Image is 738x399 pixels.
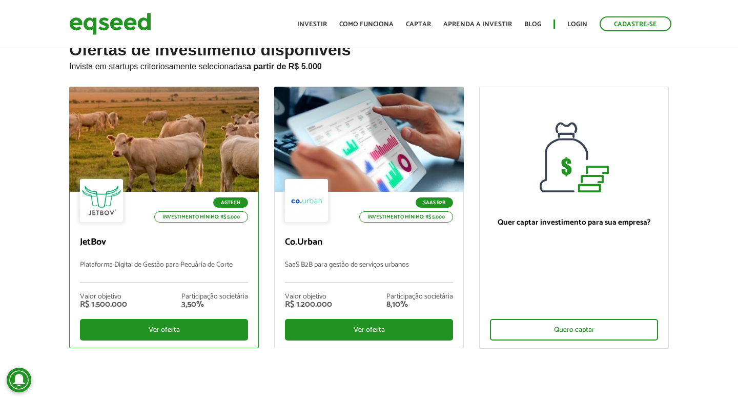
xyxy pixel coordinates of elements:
[80,293,127,301] div: Valor objetivo
[406,21,431,28] a: Captar
[154,211,248,223] p: Investimento mínimo: R$ 5.000
[297,21,327,28] a: Investir
[80,301,127,309] div: R$ 1.500.000
[285,237,453,248] p: Co.Urban
[69,59,669,71] p: Invista em startups criteriosamente selecionadas
[213,197,248,208] p: Agtech
[285,293,332,301] div: Valor objetivo
[490,319,658,341] div: Quero captar
[416,197,453,208] p: SaaS B2B
[80,319,248,341] div: Ver oferta
[490,218,658,227] p: Quer captar investimento para sua empresa?
[69,87,259,348] a: Agtech Investimento mínimo: R$ 5.000 JetBov Plataforma Digital de Gestão para Pecuária de Corte V...
[567,21,587,28] a: Login
[600,16,671,31] a: Cadastre-se
[443,21,512,28] a: Aprenda a investir
[181,293,248,301] div: Participação societária
[359,211,453,223] p: Investimento mínimo: R$ 5.000
[80,237,248,248] p: JetBov
[386,301,453,309] div: 8,10%
[285,261,453,283] p: SaaS B2B para gestão de serviços urbanos
[274,87,464,348] a: SaaS B2B Investimento mínimo: R$ 5.000 Co.Urban SaaS B2B para gestão de serviços urbanos Valor ob...
[247,62,322,71] strong: a partir de R$ 5.000
[524,21,541,28] a: Blog
[181,301,248,309] div: 3,50%
[386,293,453,301] div: Participação societária
[479,87,669,349] a: Quer captar investimento para sua empresa? Quero captar
[285,319,453,341] div: Ver oferta
[69,41,669,87] h2: Ofertas de investimento disponíveis
[285,301,332,309] div: R$ 1.200.000
[339,21,394,28] a: Como funciona
[69,10,151,37] img: EqSeed
[80,261,248,283] p: Plataforma Digital de Gestão para Pecuária de Corte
